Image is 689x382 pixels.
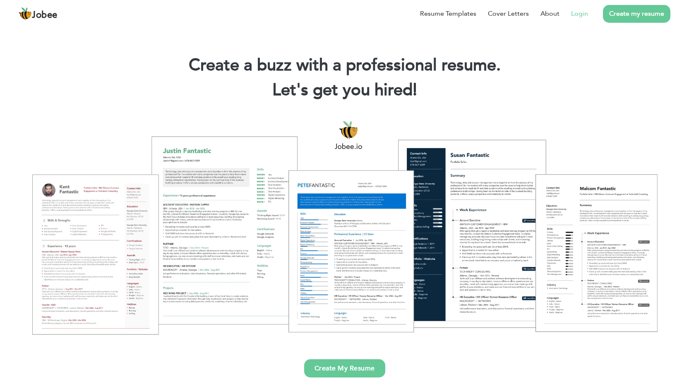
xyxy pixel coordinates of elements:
[488,9,529,19] a: Cover Letters
[32,11,58,20] span: Jobee
[12,79,677,101] h2: Let's
[420,9,476,19] a: Resume Templates
[313,79,417,101] span: get you hired!
[413,79,417,101] span: |
[19,7,32,20] img: jobee.io
[540,9,559,19] a: About
[12,55,677,76] h1: Create a buzz with a professional resume.
[19,7,58,20] a: Jobee
[603,5,670,23] a: Create my resume
[571,9,588,19] a: Login
[304,359,385,377] a: Create My Resume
